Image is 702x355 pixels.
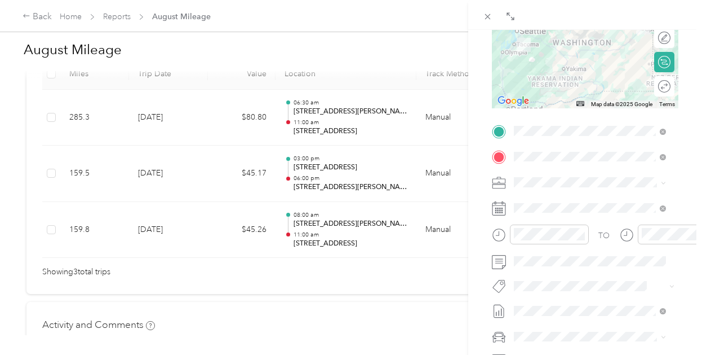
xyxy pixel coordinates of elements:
button: Keyboard shortcuts [576,101,584,106]
iframe: Everlance-gr Chat Button Frame [639,292,702,355]
a: Terms (opens in new tab) [659,101,675,107]
span: Map data ©2025 Google [591,101,652,107]
img: Google [495,94,532,108]
a: Open this area in Google Maps (opens a new window) [495,94,532,108]
div: TO [598,230,610,242]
